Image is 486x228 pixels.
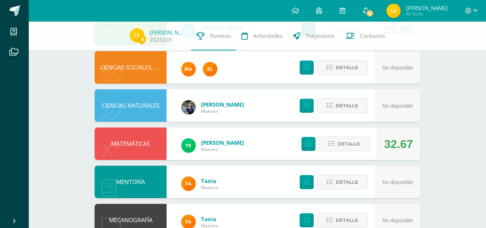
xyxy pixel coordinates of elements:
span: Trayectoria [306,32,335,40]
div: MENTORÍA [95,166,167,198]
a: 2023335 [150,36,172,44]
a: Actividades [236,22,288,50]
img: b2b209b5ecd374f6d147d0bc2cef63fa.png [181,100,196,115]
button: Detalle [317,60,368,75]
button: Detalle [319,137,369,151]
img: feaeb2f9bb45255e229dc5fdac9a9f6b.png [181,176,196,191]
span: 12 [366,9,374,17]
a: Tania [201,215,218,223]
span: Punteos [210,32,231,40]
button: Detalle [317,98,368,113]
a: [PERSON_NAME] [150,29,186,36]
span: Detalle [336,214,358,227]
span: No disponible [382,218,413,223]
div: CIENCIAS SOCIALES, FORMACIÓN CIUDADANA E INTERCULTURALIDAD [95,51,167,84]
span: 0 [138,35,146,44]
span: Maestro [201,184,218,191]
span: Detalle [336,99,358,112]
a: Trayectoria [288,22,340,50]
button: Detalle [317,213,368,228]
button: Detalle [317,175,368,189]
div: CIENCIAS NATURALES [95,89,167,122]
span: Maestro [201,108,244,114]
a: [PERSON_NAME] [201,139,244,146]
a: Tania [201,177,218,184]
a: Punteos [191,22,236,50]
span: [PERSON_NAME] [406,4,448,12]
img: 31c982a1c1d67d3c4d1e96adbf671f86.png [203,62,217,76]
div: 32.67 [384,128,413,160]
span: No disponible [382,179,413,185]
span: No disponible [382,103,413,109]
span: Detalle [337,137,360,151]
span: Detalle [336,175,358,189]
img: 570c6262f4615733c4bbd785e14e126d.png [386,4,401,18]
a: Contactos [340,22,390,50]
a: [PERSON_NAME] [201,101,244,108]
span: Contactos [360,32,385,40]
img: 570c6262f4615733c4bbd785e14e126d.png [130,28,144,43]
img: 266030d5bbfb4fab9f05b9da2ad38396.png [181,62,196,76]
span: Maestro [201,146,244,152]
span: Actividades [253,32,282,40]
span: Mi Perfil [406,11,448,17]
img: dfa1fd8186729af5973cf42d94c5b6ba.png [181,138,196,153]
div: MATEMÁTICAS [95,128,167,160]
span: No disponible [382,65,413,71]
span: Detalle [336,61,358,74]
